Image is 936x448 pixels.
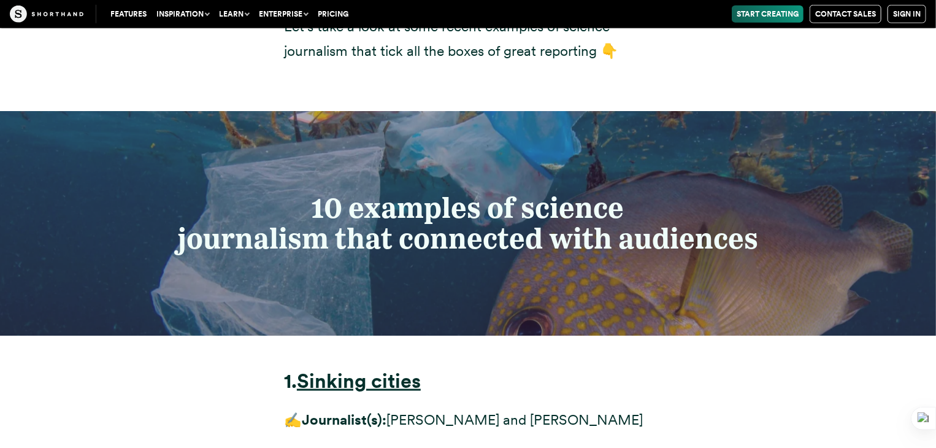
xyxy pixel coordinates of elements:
img: The Craft [10,6,83,23]
a: Sign in [888,5,926,23]
strong: journalism that connected with audiences [177,222,758,255]
p: Let’s take a look at some recent examples of science journalism that tick all the boxes of great ... [284,15,652,63]
a: Pricing [313,6,353,23]
a: Features [105,6,152,23]
button: Inspiration [152,6,214,23]
button: Learn [214,6,254,23]
a: Start Creating [732,6,804,23]
strong: 1. [284,369,297,393]
strong: Journalist(s): [302,411,386,428]
strong: 10 examples of science [312,191,624,225]
button: Enterprise [254,6,313,23]
a: Sinking cities [297,369,421,393]
p: ✍️ [PERSON_NAME] and [PERSON_NAME] [284,408,652,432]
a: Contact Sales [810,5,881,23]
